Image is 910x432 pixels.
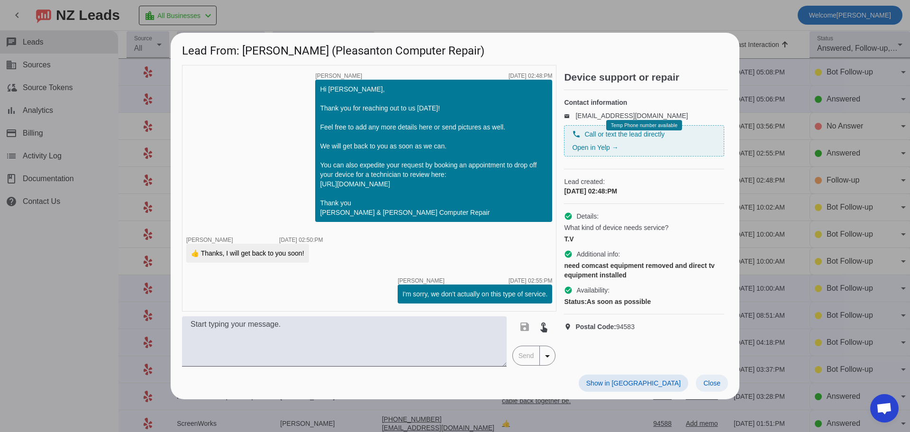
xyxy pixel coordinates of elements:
span: Call or text the lead directly [584,129,664,139]
h2: Device support or repair [564,73,728,82]
span: Additional info: [576,249,620,259]
div: [DATE] 02:55:PM [509,278,552,284]
div: [DATE] 02:50:PM [279,237,323,243]
div: [DATE] 02:48:PM [564,186,724,196]
strong: Status: [564,298,586,305]
div: I'm sorry, we don't actually on this type of service. [402,289,547,299]
div: Open chat [870,394,899,423]
mat-icon: check_circle [564,212,573,221]
span: Show in [GEOGRAPHIC_DATA] [586,379,681,387]
div: T.V [564,234,724,244]
span: 94583 [575,322,635,331]
mat-icon: email [564,113,575,118]
button: Show in [GEOGRAPHIC_DATA] [579,375,688,392]
div: need comcast equipment removed and direct tv equipment installed [564,261,724,280]
h1: Lead From: [PERSON_NAME] (Pleasanton Computer Repair) [171,33,739,64]
a: Open in Yelp → [572,144,618,151]
span: What kind of device needs service? [564,223,668,232]
span: Close [703,379,720,387]
button: Close [696,375,728,392]
mat-icon: check_circle [564,250,573,258]
div: As soon as possible [564,297,724,306]
span: [PERSON_NAME] [315,73,362,79]
div: Hi [PERSON_NAME], Thank you for reaching out to us [DATE]! Feel free to add any more details here... [320,84,547,217]
mat-icon: location_on [564,323,575,331]
mat-icon: touch_app [538,321,549,332]
strong: Postal Code: [575,323,616,331]
span: [PERSON_NAME] [398,278,445,284]
span: Availability: [576,285,610,295]
a: [EMAIL_ADDRESS][DOMAIN_NAME] [575,112,688,119]
div: 👍 Thanks, I will get back to you soon! [191,248,304,258]
h4: Contact information [564,98,724,107]
mat-icon: arrow_drop_down [542,350,553,362]
mat-icon: phone [572,130,581,138]
span: [PERSON_NAME] [186,237,233,243]
span: Temp Phone number available [611,123,677,128]
mat-icon: check_circle [564,286,573,294]
span: Lead created: [564,177,724,186]
span: Details: [576,211,599,221]
div: [DATE] 02:48:PM [509,73,552,79]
